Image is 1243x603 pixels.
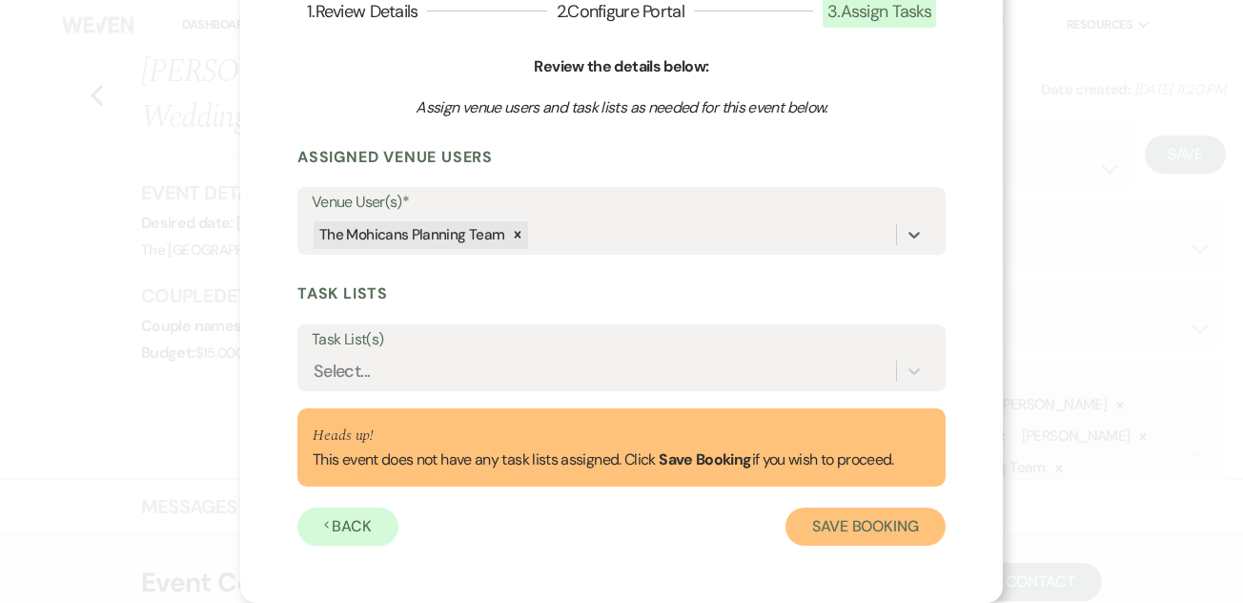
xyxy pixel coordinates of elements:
b: Save Booking [659,449,751,469]
button: Back [297,508,398,546]
h3: Task Lists [297,283,946,304]
label: Venue User(s)* [312,189,931,217]
h3: Assigned Venue Users [297,147,946,168]
div: This event does not have any task lists assigned. Click if you wish to proceed. [313,424,894,471]
button: Save Booking [785,508,946,546]
button: 2.Configure Portal [547,3,694,20]
button: 3.Assign Tasks [813,3,946,20]
label: Task List(s) [312,326,931,354]
div: The Mohicans Planning Team [314,221,507,249]
div: Select... [314,359,370,385]
button: 1.Review Details [297,3,427,20]
h3: Assign venue users and task lists as needed for this event below. [362,97,881,118]
h6: Review the details below: [297,56,946,77]
p: Heads up! [313,424,894,448]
